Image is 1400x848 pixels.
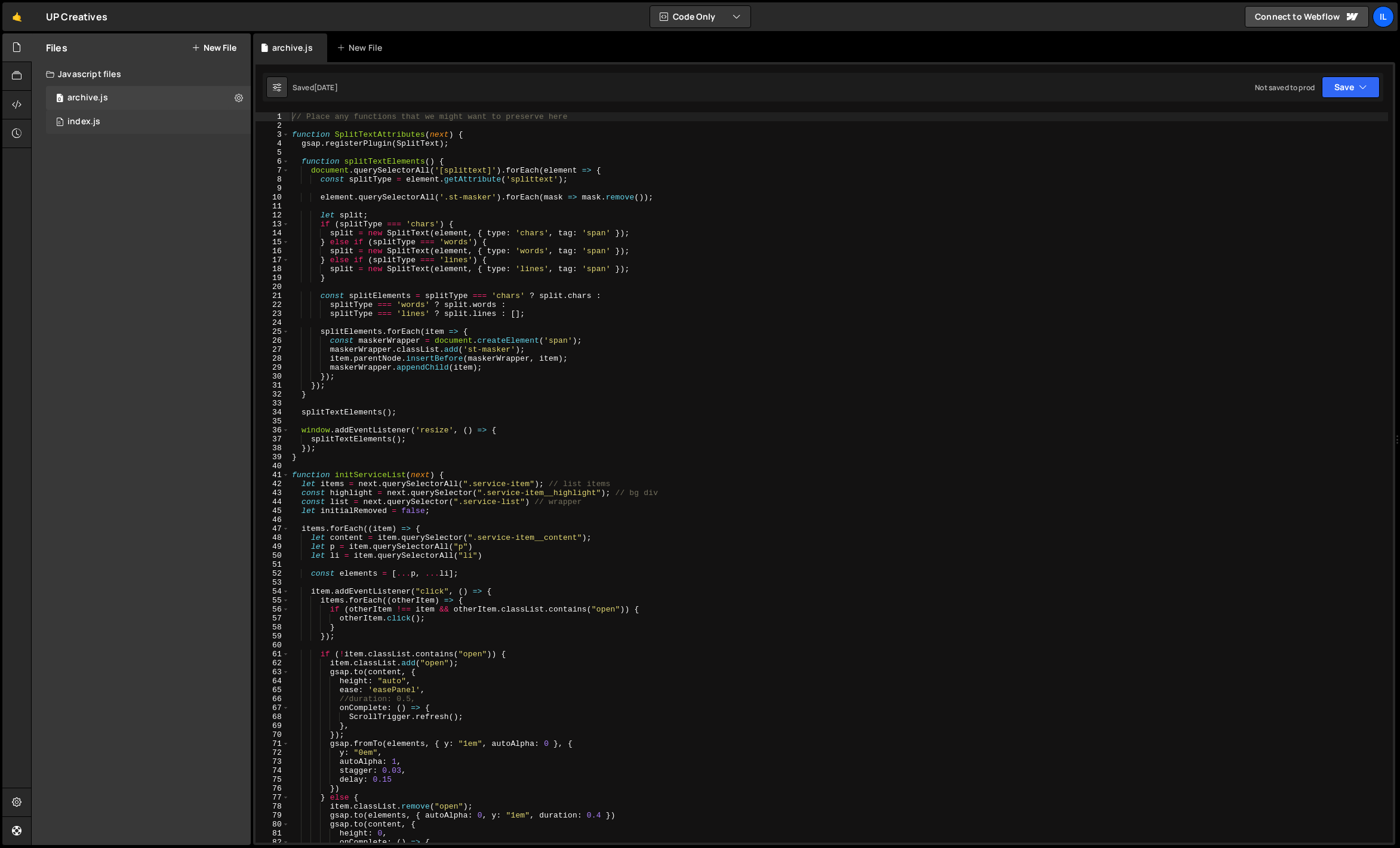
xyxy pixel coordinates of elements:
a: Il [1373,6,1394,27]
div: 13006/31971.js [46,110,251,134]
div: 56 [256,605,290,614]
div: 50 [256,551,290,560]
div: 48 [256,533,290,542]
div: 79 [256,811,290,820]
div: 34 [256,408,290,417]
div: 82 [256,838,290,847]
div: archive.js [272,42,313,54]
div: 15 [256,238,290,247]
div: 36 [256,426,290,435]
div: 13006/31972.js [46,86,251,110]
div: 78 [256,802,290,811]
div: 67 [256,703,290,712]
div: 13 [256,220,290,229]
div: 58 [256,623,290,632]
div: Not saved to prod [1255,82,1315,93]
div: 6 [256,157,290,166]
div: 62 [256,659,290,668]
div: 32 [256,390,290,399]
div: 81 [256,829,290,838]
div: 17 [256,256,290,265]
a: Connect to Webflow [1245,6,1369,27]
div: 53 [256,578,290,587]
button: Code Only [650,6,750,27]
div: 29 [256,363,290,372]
div: 71 [256,739,290,748]
div: 35 [256,417,290,426]
div: index.js [67,116,100,127]
div: 24 [256,318,290,327]
div: Saved [293,82,338,93]
div: 16 [256,247,290,256]
div: 25 [256,327,290,336]
div: 26 [256,336,290,345]
div: 76 [256,784,290,793]
div: 11 [256,202,290,211]
div: 68 [256,712,290,721]
button: New File [192,43,236,53]
div: 61 [256,650,290,659]
div: 74 [256,766,290,775]
div: 44 [256,497,290,506]
div: 8 [256,175,290,184]
div: 80 [256,820,290,829]
div: 3 [256,130,290,139]
div: UP Creatives [46,10,107,24]
div: 69 [256,721,290,730]
div: 39 [256,453,290,462]
div: 31 [256,381,290,390]
div: 23 [256,309,290,318]
div: New File [337,42,387,54]
div: 28 [256,354,290,363]
div: 64 [256,677,290,686]
div: 1 [256,112,290,121]
div: 52 [256,569,290,578]
div: 7 [256,166,290,175]
div: 46 [256,515,290,524]
div: archive.js [67,93,108,103]
div: [DATE] [314,82,338,93]
div: 37 [256,435,290,444]
div: 33 [256,399,290,408]
button: Save [1322,76,1380,98]
div: 72 [256,748,290,757]
div: 49 [256,542,290,551]
div: 10 [256,193,290,202]
div: 12 [256,211,290,220]
div: 5 [256,148,290,157]
div: 38 [256,444,290,453]
div: 66 [256,695,290,703]
div: 70 [256,730,290,739]
div: 14 [256,229,290,238]
div: 20 [256,282,290,291]
div: 27 [256,345,290,354]
div: 19 [256,274,290,282]
div: 22 [256,300,290,309]
div: 30 [256,372,290,381]
div: 40 [256,462,290,471]
div: 51 [256,560,290,569]
a: 🤙 [2,2,32,31]
div: 73 [256,757,290,766]
div: 65 [256,686,290,695]
div: 18 [256,265,290,274]
div: 41 [256,471,290,480]
div: 42 [256,480,290,488]
div: 54 [256,587,290,596]
div: 4 [256,139,290,148]
div: 75 [256,775,290,784]
div: 45 [256,506,290,515]
div: 21 [256,291,290,300]
h2: Files [46,41,67,54]
div: 59 [256,632,290,641]
div: 60 [256,641,290,650]
div: 57 [256,614,290,623]
div: 55 [256,596,290,605]
span: 0 [56,118,63,128]
div: 2 [256,121,290,130]
div: 9 [256,184,290,193]
div: 63 [256,668,290,677]
div: 77 [256,793,290,802]
div: Javascript files [32,62,251,86]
